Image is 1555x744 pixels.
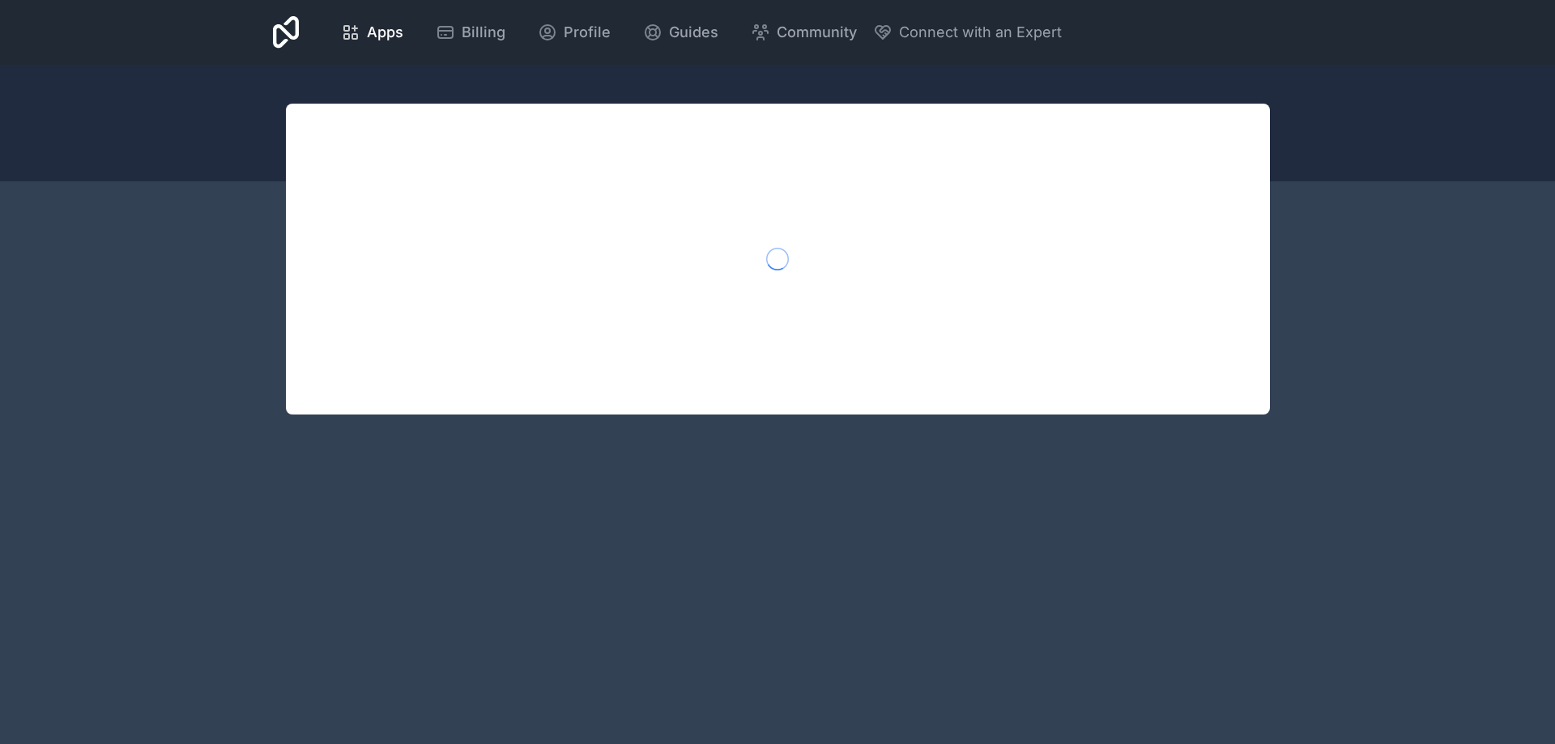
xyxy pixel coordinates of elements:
a: Billing [423,15,518,50]
span: Profile [564,21,611,44]
button: Connect with an Expert [873,21,1062,44]
span: Apps [367,21,403,44]
span: Billing [462,21,505,44]
span: Guides [669,21,718,44]
span: Connect with an Expert [899,21,1062,44]
a: Apps [328,15,416,50]
a: Profile [525,15,624,50]
a: Guides [630,15,731,50]
span: Community [777,21,857,44]
a: Community [738,15,870,50]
